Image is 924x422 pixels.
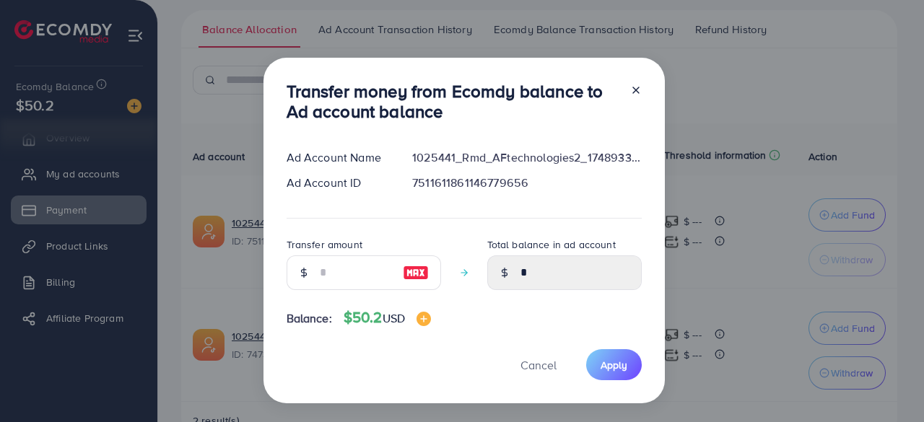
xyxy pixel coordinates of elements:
span: USD [383,310,405,326]
img: image [403,264,429,281]
iframe: Chat [863,357,913,411]
div: 7511611861146779656 [401,175,653,191]
span: Balance: [287,310,332,327]
div: Ad Account Name [275,149,401,166]
div: 1025441_Rmd_AFtechnologies2_1748933544424 [401,149,653,166]
h4: $50.2 [344,309,431,327]
button: Cancel [502,349,575,380]
h3: Transfer money from Ecomdy balance to Ad account balance [287,81,619,123]
img: image [417,312,431,326]
div: Ad Account ID [275,175,401,191]
label: Transfer amount [287,237,362,252]
span: Cancel [520,357,557,373]
label: Total balance in ad account [487,237,616,252]
span: Apply [601,358,627,372]
button: Apply [586,349,642,380]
